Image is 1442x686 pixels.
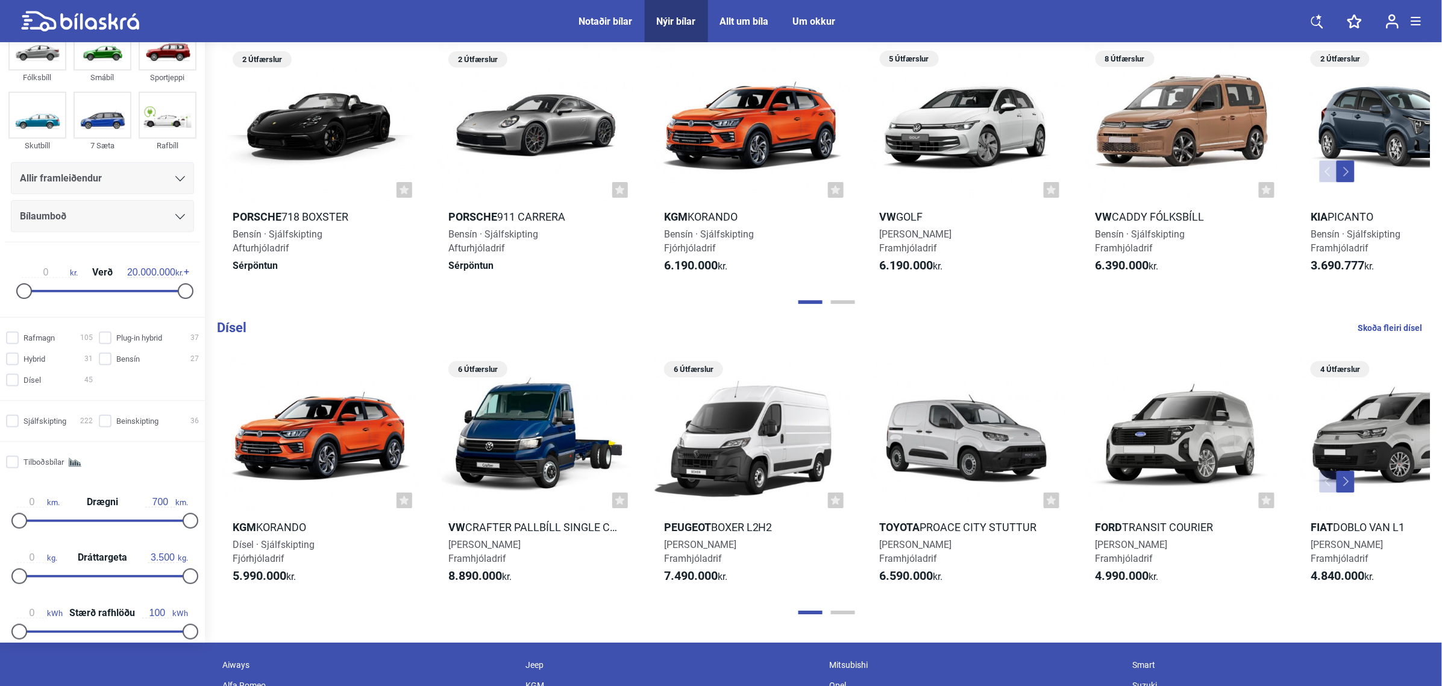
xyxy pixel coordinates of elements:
[664,521,711,533] b: Peugeot
[437,210,634,224] h2: 911 Carrera
[116,332,162,344] span: Plug-in hybrid
[84,497,121,507] span: Drægni
[1096,259,1159,273] span: kr.
[519,655,823,675] div: Jeep
[233,569,296,584] span: kr.
[1085,210,1281,224] h2: Caddy fólksbíll
[216,655,520,675] div: Aiways
[880,568,933,583] b: 6.590.000
[823,655,1127,675] div: Mitsubishi
[1085,46,1281,284] a: 8 ÚtfærslurVWCaddy fólksbíllBensín · SjálfskiptingFramhjóladrif6.390.000kr.
[89,268,116,277] span: Verð
[579,16,633,27] div: Notaðir bílar
[437,259,634,272] div: Sérpöntun
[1126,655,1430,675] div: Smart
[233,521,256,533] b: KGM
[1096,569,1159,584] span: kr.
[1311,259,1374,273] span: kr.
[1085,357,1281,594] a: FordTransit Courier[PERSON_NAME]Framhjóladrif4.990.000kr.
[831,300,855,304] button: Page 2
[1311,521,1333,533] b: Fiat
[657,16,696,27] a: Nýir bílar
[1096,539,1168,564] span: [PERSON_NAME] Framhjóladrif
[1311,210,1328,223] b: Kia
[24,353,45,365] span: Hybrid
[437,357,634,594] a: 6 ÚtfærslurVWCrafter pallbíll Single Cap[PERSON_NAME]Framhjóladrif8.890.000kr.
[145,497,188,508] span: km.
[22,267,78,278] span: kr.
[116,353,140,365] span: Bensín
[84,353,93,365] span: 31
[1085,520,1281,534] h2: Transit Courier
[17,552,57,563] span: kg.
[1320,471,1338,492] button: Previous
[24,415,66,427] span: Sjálfskipting
[1337,160,1355,182] button: Next
[664,228,754,254] span: Bensín · Sjálfskipting Fjórhjóladrif
[1096,258,1149,272] b: 6.390.000
[720,16,769,27] a: Allt um bíla
[1096,521,1123,533] b: Ford
[1337,471,1355,492] button: Next
[67,608,139,618] span: Stærð rafhlöðu
[233,228,322,254] span: Bensín · Sjálfskipting Afturhjóladrif
[222,46,418,284] a: 2 ÚtfærslurPorsche718 BoxsterBensín · SjálfskiptingAfturhjóladrifSérpöntun
[869,520,1065,534] h2: Proace City Stuttur
[127,267,183,278] span: kr.
[20,170,102,187] span: Allir framleiðendur
[190,332,199,344] span: 37
[664,258,718,272] b: 6.190.000
[1096,210,1112,223] b: VW
[880,258,933,272] b: 6.190.000
[793,16,836,27] a: Um okkur
[1317,361,1364,377] span: 4 Útfærslur
[653,357,850,594] a: 6 ÚtfærslurPeugeotBOXER L2H2[PERSON_NAME]Framhjóladrif7.490.000kr.
[190,415,199,427] span: 36
[653,46,850,284] a: KGMKorandoBensín · SjálfskiptingFjórhjóladrif6.190.000kr.
[664,539,736,564] span: [PERSON_NAME] Framhjóladrif
[8,71,66,84] div: Fólksbíll
[798,300,823,304] button: Page 1
[653,210,850,224] h2: Korando
[20,208,66,225] span: Bílaumboð
[831,611,855,614] button: Page 2
[886,51,933,67] span: 5 Útfærslur
[74,139,131,153] div: 7 Sæta
[448,521,465,533] b: VW
[148,552,188,563] span: kg.
[8,139,66,153] div: Skutbíll
[233,568,286,583] b: 5.990.000
[664,259,727,273] span: kr.
[217,320,246,335] b: Dísel
[222,520,418,534] h2: Korando
[1311,569,1374,584] span: kr.
[664,210,688,223] b: KGM
[869,357,1065,594] a: ToyotaProace City Stuttur[PERSON_NAME]Framhjóladrif6.590.000kr.
[448,539,521,564] span: [PERSON_NAME] Framhjóladrif
[1386,14,1399,29] img: user-login.svg
[233,539,315,564] span: Dísel · Sjálfskipting Fjórhjóladrif
[880,539,952,564] span: [PERSON_NAME] Framhjóladrif
[1311,568,1364,583] b: 4.840.000
[869,210,1065,224] h2: Golf
[222,259,418,272] div: Sérpöntun
[222,210,418,224] h2: 718 Boxster
[139,139,196,153] div: Rafbíll
[437,520,634,534] h2: Crafter pallbíll Single Cap
[798,611,823,614] button: Page 1
[1102,51,1149,67] span: 8 Útfærslur
[80,415,93,427] span: 222
[239,51,286,68] span: 2 Útfærslur
[1320,160,1338,182] button: Previous
[454,361,501,377] span: 6 Útfærslur
[80,332,93,344] span: 105
[670,361,717,377] span: 6 Útfærslur
[1311,258,1364,272] b: 3.690.777
[84,374,93,386] span: 45
[17,608,63,618] span: kWh
[222,357,418,594] a: KGMKorandoDísel · SjálfskiptingFjórhjóladrif5.990.000kr.
[869,46,1065,284] a: 5 ÚtfærslurVWGolf[PERSON_NAME]Framhjóladrif6.190.000kr.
